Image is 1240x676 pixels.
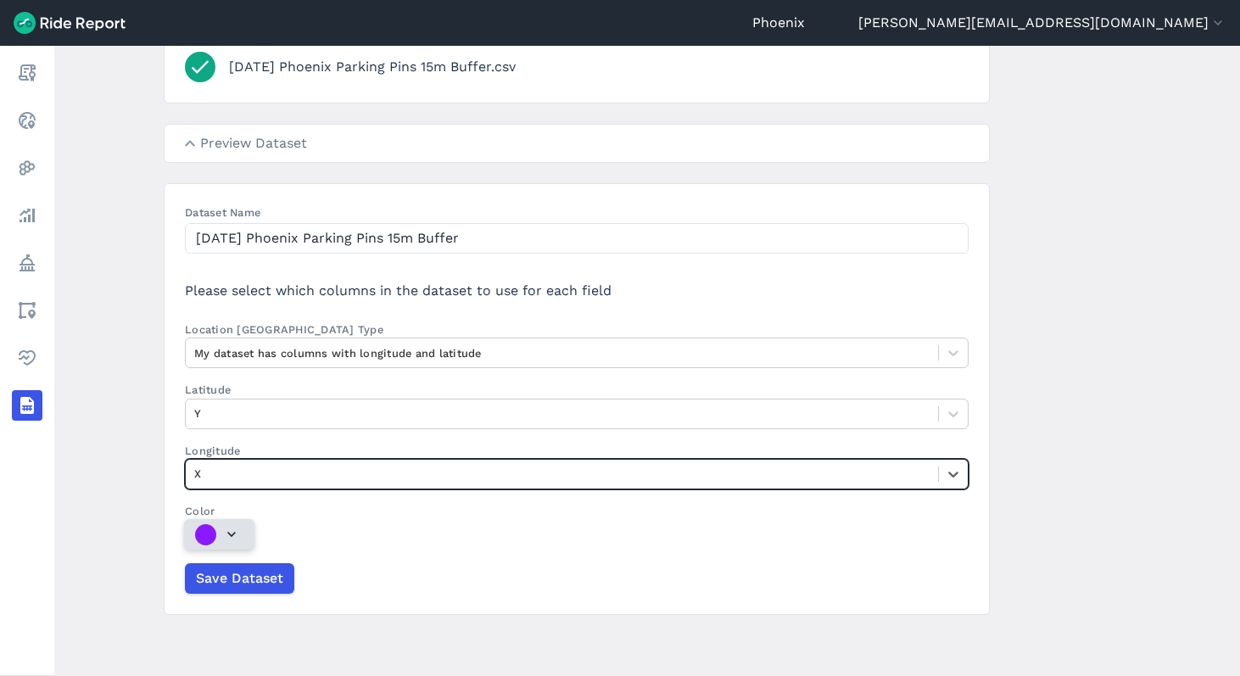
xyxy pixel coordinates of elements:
h1: [DATE] Phoenix Parking Pins 15m Buffer.csv [229,57,516,77]
a: Datasets [12,390,42,421]
label: Longitude [185,443,969,489]
p: Please select which columns in the dataset to use for each field [185,281,969,301]
summary: Preview Dataset [165,125,989,162]
a: Report [12,58,42,88]
button: [PERSON_NAME][EMAIL_ADDRESS][DOMAIN_NAME] [858,13,1226,33]
label: Color [185,503,969,550]
a: Heatmaps [12,153,42,183]
span: Save Dataset [196,568,283,589]
a: Policy [12,248,42,278]
a: Health [12,343,42,373]
button: Color [184,519,254,550]
img: Ride Report [14,12,126,34]
a: Analyze [12,200,42,231]
a: Phoenix [752,13,805,33]
label: Location [GEOGRAPHIC_DATA] Type [185,321,969,368]
a: Realtime [12,105,42,136]
a: Areas [12,295,42,326]
label: Dataset Name [185,204,969,221]
button: Save Dataset [185,563,294,594]
label: Latitude [185,382,969,428]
